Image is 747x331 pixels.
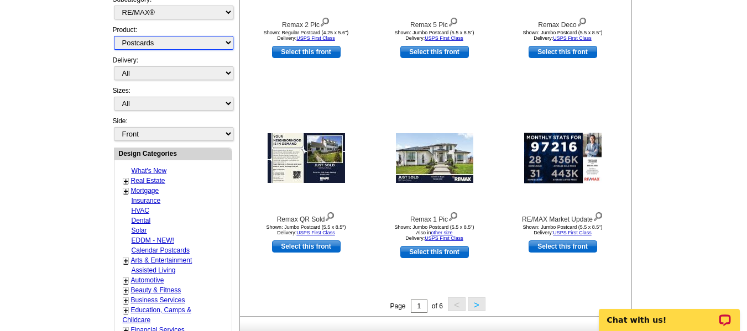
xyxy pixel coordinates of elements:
button: > [468,297,485,311]
a: + [124,177,128,186]
a: Arts & Entertainment [131,256,192,264]
a: HVAC [132,207,149,214]
a: + [124,187,128,196]
div: RE/MAX Market Update [502,209,624,224]
div: Delivery: [113,55,232,86]
a: use this design [272,46,341,58]
a: USPS First Class [296,35,335,41]
a: What's New [132,167,167,175]
div: Remax 5 Pic [374,15,495,30]
div: Remax QR Sold [245,209,367,224]
a: Mortgage [131,187,159,195]
a: other size [431,230,452,235]
a: + [124,256,128,265]
a: Assisted Living [132,266,176,274]
a: use this design [272,240,341,253]
a: + [124,276,128,285]
iframe: LiveChat chat widget [592,296,747,331]
div: Shown: Jumbo Postcard (5.5 x 8.5") Delivery: [245,224,367,235]
a: use this design [529,46,597,58]
a: Beauty & Fitness [131,286,181,294]
button: < [448,297,466,311]
a: Business Services [131,296,185,304]
a: USPS First Class [425,235,463,241]
div: Shown: Jumbo Postcard (5.5 x 8.5") Delivery: [502,30,624,41]
a: + [124,306,128,315]
a: Education, Camps & Childcare [123,306,191,324]
img: view design details [593,209,603,222]
div: Shown: Regular Postcard (4.25 x 5.6") Delivery: [245,30,367,41]
div: Remax 1 Pic [374,209,495,224]
div: Shown: Jumbo Postcard (5.5 x 8.5") Delivery: [502,224,624,235]
div: Product: [113,25,232,55]
a: + [124,296,128,305]
img: view design details [448,209,458,222]
a: Real Estate [131,177,165,185]
img: view design details [448,15,458,27]
img: view design details [577,15,587,27]
a: Dental [132,217,151,224]
img: RE/MAX Market Update [524,133,602,183]
a: USPS First Class [296,230,335,235]
a: + [124,286,128,295]
img: view design details [325,209,335,222]
a: Calendar Postcards [132,246,190,254]
span: of 6 [432,302,443,310]
a: USPS First Class [553,35,592,41]
a: EDDM - NEW! [132,237,174,244]
span: Page [390,302,405,310]
div: Shown: Jumbo Postcard (5.5 x 8.5") Delivery: [374,30,495,41]
a: use this design [400,46,469,58]
a: USPS First Class [553,230,592,235]
img: Remax 1 Pic [396,133,473,183]
img: view design details [320,15,330,27]
a: use this design [529,240,597,253]
div: Sizes: [113,86,232,116]
div: Remax 2 Pic [245,15,367,30]
div: Design Categories [114,148,232,159]
a: use this design [400,246,469,258]
div: Remax Deco [502,15,624,30]
a: Solar [132,227,147,234]
div: Shown: Jumbo Postcard (5.5 x 8.5") Delivery: [374,224,495,241]
div: Side: [113,116,232,142]
a: Insurance [132,197,161,204]
img: Remax QR Sold [268,133,345,183]
span: Also in [416,230,452,235]
a: Automotive [131,276,164,284]
a: USPS First Class [425,35,463,41]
